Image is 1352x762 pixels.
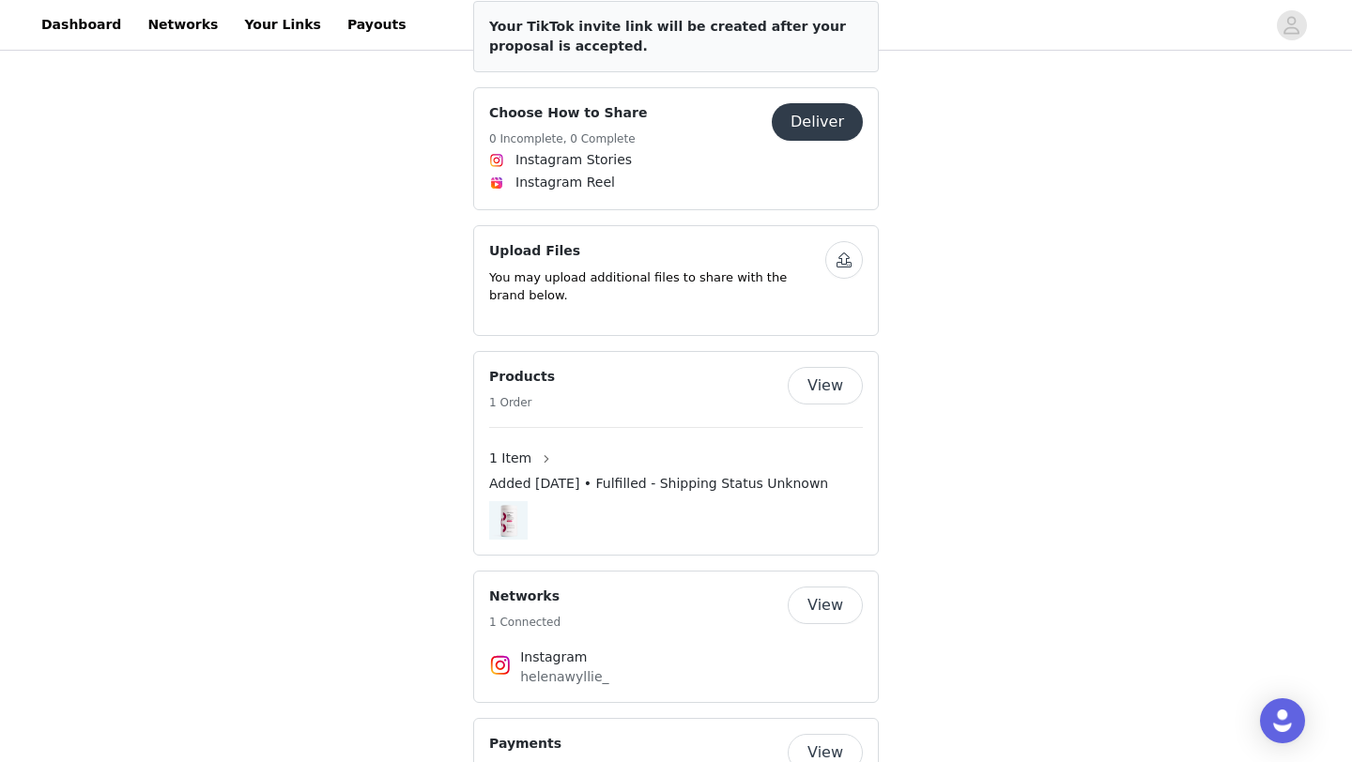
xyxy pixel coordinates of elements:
img: Instagram Icon [489,153,504,168]
div: Networks [473,571,879,703]
h4: Products [489,367,555,387]
span: Your TikTok invite link will be created after your proposal is accepted. [489,19,846,53]
span: 1 Item [489,449,531,468]
a: Networks [136,4,229,46]
h5: 0 Incomplete, 0 Complete [489,130,647,147]
h4: Upload Files [489,241,825,261]
div: avatar [1283,10,1300,40]
span: Instagram Reel [515,173,615,192]
div: Products [473,351,879,556]
h4: Choose How to Share [489,103,647,123]
a: Your Links [233,4,332,46]
a: Payouts [336,4,418,46]
button: Deliver [772,103,863,141]
img: Vital Beauty Collagen Powder Mixed Berry - 600g [489,501,528,540]
button: View [788,587,863,624]
p: You may upload additional files to share with the brand below. [489,268,825,305]
span: Instagram Stories [515,150,632,170]
img: Instagram Icon [489,654,512,677]
p: helenawyllie_ [520,667,832,687]
div: Open Intercom Messenger [1260,698,1305,743]
h5: 1 Connected [489,614,561,631]
h4: Payments [489,734,561,754]
h4: Networks [489,587,561,606]
div: Choose How to Share [473,87,879,210]
h4: Instagram [520,648,832,667]
span: Added [DATE] • Fulfilled - Shipping Status Unknown [489,474,828,494]
h5: 1 Order [489,394,555,411]
img: Instagram Reels Icon [489,175,504,190]
a: Dashboard [30,4,132,46]
button: View [788,367,863,404]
